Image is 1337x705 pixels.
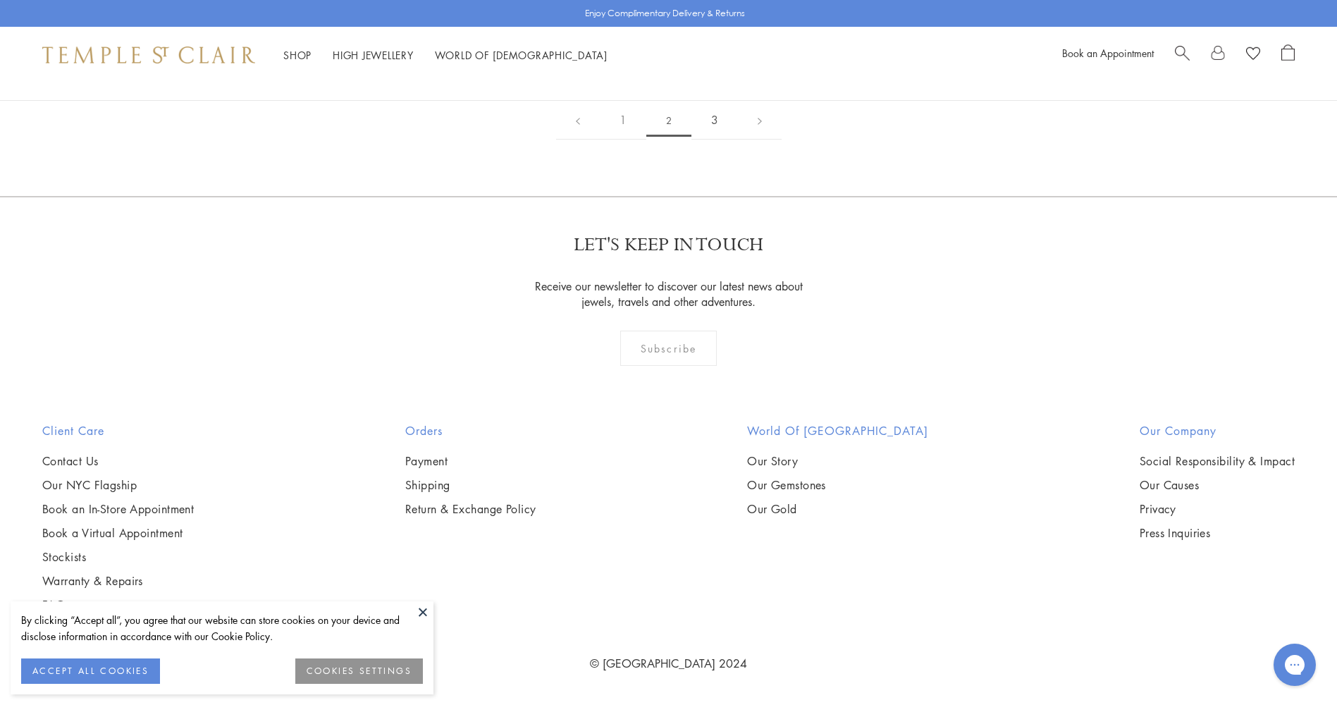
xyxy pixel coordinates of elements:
span: 2 [646,104,691,137]
button: COOKIES SETTINGS [295,658,423,684]
a: Return & Exchange Policy [405,501,536,517]
a: Book a Virtual Appointment [42,525,194,541]
a: Shipping [405,477,536,493]
a: Next page [738,101,782,140]
a: Search [1175,44,1190,66]
p: LET'S KEEP IN TOUCH [574,233,763,257]
a: Press Inquiries [1140,525,1295,541]
a: World of [DEMOGRAPHIC_DATA]World of [DEMOGRAPHIC_DATA] [435,48,608,62]
a: Social Responsibility & Impact [1140,453,1295,469]
h2: Orders [405,422,536,439]
a: Stockists [42,549,194,565]
a: Warranty & Repairs [42,573,194,589]
a: ShopShop [283,48,312,62]
p: Receive our newsletter to discover our latest news about jewels, travels and other adventures. [526,278,811,309]
a: Payment [405,453,536,469]
a: Open Shopping Bag [1281,44,1295,66]
a: Our Causes [1140,477,1295,493]
a: Previous page [556,101,600,140]
p: Enjoy Complimentary Delivery & Returns [585,6,745,20]
a: Our NYC Flagship [42,477,194,493]
a: Book an In-Store Appointment [42,501,194,517]
h2: Client Care [42,422,194,439]
img: Temple St. Clair [42,47,255,63]
a: 3 [691,101,738,140]
a: FAQs [42,597,194,613]
iframe: Gorgias live chat messenger [1267,639,1323,691]
a: © [GEOGRAPHIC_DATA] 2024 [590,656,747,671]
nav: Main navigation [283,47,608,64]
a: Privacy [1140,501,1295,517]
h2: World of [GEOGRAPHIC_DATA] [747,422,928,439]
div: By clicking “Accept all”, you agree that our website can store cookies on your device and disclos... [21,612,423,644]
div: Subscribe [620,331,717,366]
a: Our Gold [747,501,928,517]
a: Contact Us [42,453,194,469]
a: Our Story [747,453,928,469]
a: View Wishlist [1246,44,1260,66]
a: High JewelleryHigh Jewellery [333,48,414,62]
a: 1 [600,101,646,140]
a: Book an Appointment [1062,46,1154,60]
button: ACCEPT ALL COOKIES [21,658,160,684]
h2: Our Company [1140,422,1295,439]
a: Our Gemstones [747,477,928,493]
